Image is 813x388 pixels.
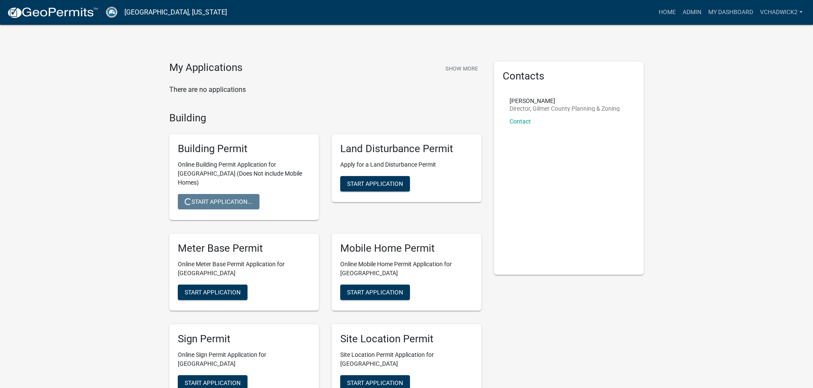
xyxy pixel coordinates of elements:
[510,118,531,125] a: Contact
[178,260,310,278] p: Online Meter Base Permit Application for [GEOGRAPHIC_DATA]
[347,180,403,187] span: Start Application
[340,176,410,191] button: Start Application
[185,198,253,205] span: Start Application...
[503,70,635,82] h5: Contacts
[340,350,473,368] p: Site Location Permit Application for [GEOGRAPHIC_DATA]
[178,285,247,300] button: Start Application
[757,4,806,21] a: VChadwick2
[185,288,241,295] span: Start Application
[510,106,620,112] p: Director, Gilmer County Planning & Zoning
[340,160,473,169] p: Apply for a Land Disturbance Permit
[178,143,310,155] h5: Building Permit
[169,85,481,95] p: There are no applications
[105,6,118,18] img: Gilmer County, Georgia
[178,160,310,187] p: Online Building Permit Application for [GEOGRAPHIC_DATA] (Does Not include Mobile Homes)
[178,350,310,368] p: Online Sign Permit Application for [GEOGRAPHIC_DATA]
[679,4,705,21] a: Admin
[340,333,473,345] h5: Site Location Permit
[124,5,227,20] a: [GEOGRAPHIC_DATA], [US_STATE]
[347,379,403,386] span: Start Application
[655,4,679,21] a: Home
[442,62,481,76] button: Show More
[169,112,481,124] h4: Building
[705,4,757,21] a: My Dashboard
[340,143,473,155] h5: Land Disturbance Permit
[510,98,620,104] p: [PERSON_NAME]
[340,242,473,255] h5: Mobile Home Permit
[169,62,242,74] h4: My Applications
[178,242,310,255] h5: Meter Base Permit
[340,285,410,300] button: Start Application
[178,194,259,209] button: Start Application...
[185,379,241,386] span: Start Application
[347,288,403,295] span: Start Application
[340,260,473,278] p: Online Mobile Home Permit Application for [GEOGRAPHIC_DATA]
[178,333,310,345] h5: Sign Permit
